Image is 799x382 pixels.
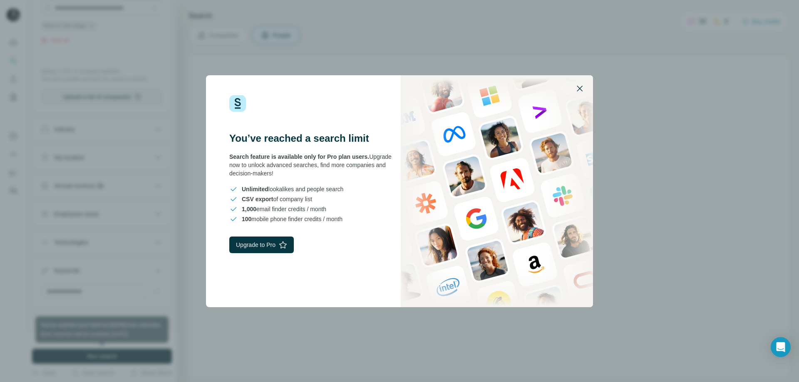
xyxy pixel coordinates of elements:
span: email finder credits / month [242,205,326,213]
span: CSV export [242,196,273,202]
img: Surfe Stock Photo - showing people and technologies [401,75,593,307]
div: Open Intercom Messenger [771,337,791,357]
span: of company list [242,195,312,203]
span: Unlimited [242,186,268,192]
span: 100 [242,216,251,222]
span: Search feature is available only for Pro plan users. [229,153,369,160]
img: Surfe Logo [229,95,246,112]
span: 1,000 [242,206,256,212]
span: lookalikes and people search [242,185,343,193]
h3: You’ve reached a search limit [229,132,399,145]
span: mobile phone finder credits / month [242,215,342,223]
div: Upgrade now to unlock advanced searches, find more companies and decision-makers! [229,153,399,177]
button: Upgrade to Pro [229,237,294,253]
